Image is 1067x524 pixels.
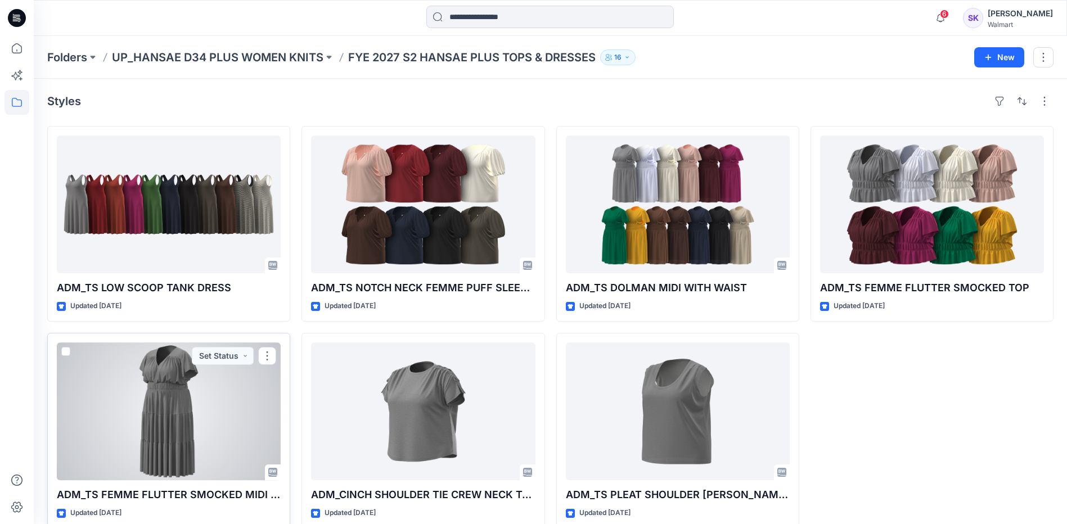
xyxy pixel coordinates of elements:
a: ADM_TS DOLMAN MIDI WITH WAIST [566,135,790,273]
p: Updated [DATE] [70,507,121,519]
p: ADM_CINCH SHOULDER TIE CREW NECK TOP [311,487,535,503]
a: Folders [47,49,87,65]
p: ADM_TS DOLMAN MIDI WITH WAIST [566,280,790,296]
div: Walmart [988,20,1053,29]
span: 6 [940,10,949,19]
div: SK [963,8,983,28]
div: [PERSON_NAME] [988,7,1053,20]
p: ADM_TS FEMME FLUTTER SMOCKED TOP [820,280,1044,296]
a: ADM_TS LOW SCOOP TANK DRESS [57,135,281,273]
a: UP_HANSAE D34 PLUS WOMEN KNITS [112,49,323,65]
p: Updated [DATE] [834,300,885,312]
a: ADM_CINCH SHOULDER TIE CREW NECK TOP [311,342,535,480]
a: ADM_TS FEMME FLUTTER SMOCKED TOP [820,135,1044,273]
a: ADM_TS FEMME FLUTTER SMOCKED MIDI DRESS [57,342,281,480]
p: Updated [DATE] [579,507,631,519]
p: ADM_TS LOW SCOOP TANK DRESS [57,280,281,296]
p: ADM_TS NOTCH NECK FEMME PUFF SLEEVE TOP [311,280,535,296]
button: 16 [600,49,636,65]
a: ADM_TS PLEAT SHOULDER DOMAN TEE [566,342,790,480]
p: Updated [DATE] [325,507,376,519]
p: Updated [DATE] [579,300,631,312]
p: ADM_TS FEMME FLUTTER SMOCKED MIDI DRESS [57,487,281,503]
p: FYE 2027 S2 HANSAE PLUS TOPS & DRESSES [348,49,596,65]
a: ADM_TS NOTCH NECK FEMME PUFF SLEEVE TOP [311,135,535,273]
button: New [974,47,1024,67]
p: 16 [614,51,622,64]
p: ADM_TS PLEAT SHOULDER [PERSON_NAME] TEE [566,487,790,503]
p: Updated [DATE] [70,300,121,312]
h4: Styles [47,94,81,108]
p: Updated [DATE] [325,300,376,312]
